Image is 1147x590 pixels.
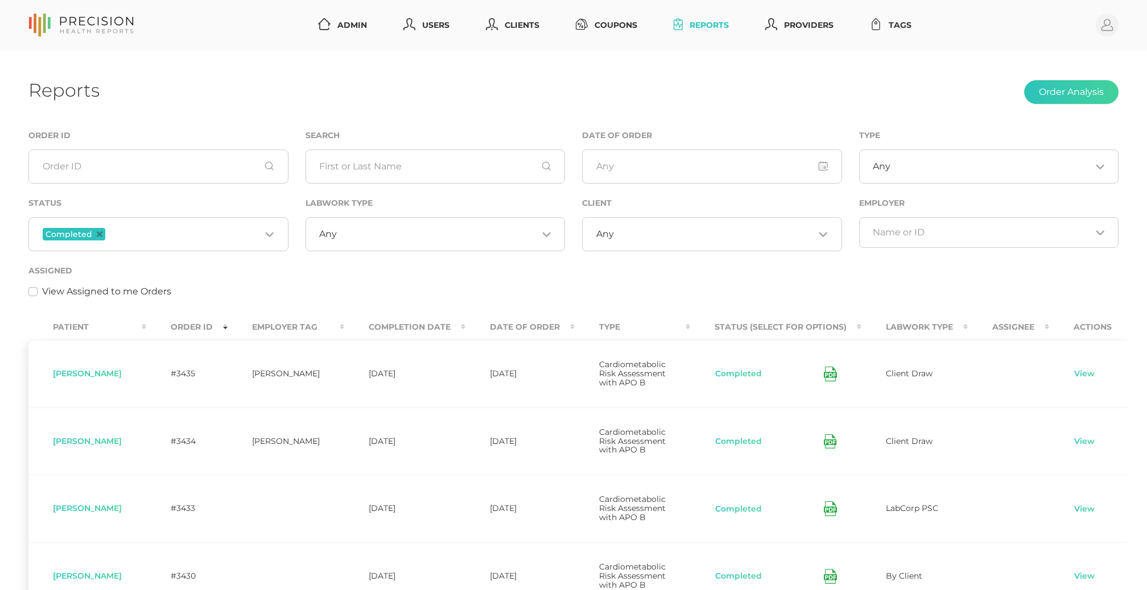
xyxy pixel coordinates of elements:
a: Users [399,15,454,36]
a: View [1074,504,1095,515]
a: Tags [865,15,916,36]
button: Completed [715,436,762,447]
h1: Reports [28,79,100,101]
td: [DATE] [344,408,465,475]
a: Clients [481,15,544,36]
button: Deselect Completed [97,231,102,237]
td: #3434 [146,408,228,475]
td: [DATE] [465,475,575,542]
div: Search for option [28,217,288,251]
td: [DATE] [465,408,575,475]
label: Search [306,131,340,140]
td: [DATE] [344,340,465,408]
a: Coupons [571,15,642,36]
td: [PERSON_NAME] [228,408,344,475]
th: Date Of Order : activate to sort column ascending [465,314,575,340]
button: Completed [715,368,762,380]
th: Patient : activate to sort column ascending [28,314,146,340]
th: Completion Date : activate to sort column ascending [344,314,465,340]
span: [PERSON_NAME] [53,571,122,581]
div: Search for option [306,217,566,251]
div: Search for option [582,217,842,251]
span: [PERSON_NAME] [53,368,122,379]
span: Any [596,228,614,240]
div: Search for option [859,149,1119,184]
th: Assignee : activate to sort column ascending [968,314,1049,340]
input: First or Last Name [306,149,566,184]
input: Search for option [890,161,1091,172]
span: Client Draw [886,436,933,446]
a: Admin [313,15,372,36]
span: Any [873,161,890,172]
a: Reports [669,15,733,36]
span: Completed [46,230,92,238]
th: Labwork Type : activate to sort column ascending [861,314,968,340]
span: By Client [886,571,922,581]
a: View [1074,368,1095,380]
a: View [1074,436,1095,447]
a: Providers [761,15,838,36]
span: Any [319,228,337,240]
label: Order ID [28,131,71,140]
th: Type : activate to sort column ascending [575,314,690,340]
span: Cardiometabolic Risk Assessment with APO B [599,562,666,590]
input: Search for option [873,227,1091,238]
input: Any [582,149,842,184]
span: [PERSON_NAME] [53,436,122,446]
td: [DATE] [465,340,575,408]
input: Search for option [337,228,538,240]
button: Completed [715,571,762,582]
button: Completed [715,504,762,515]
input: Search for option [108,227,261,242]
span: Cardiometabolic Risk Assessment with APO B [599,359,666,388]
span: [PERSON_NAME] [53,503,122,513]
td: #3435 [146,340,228,408]
label: View Assigned to me Orders [42,285,171,298]
span: LabCorp PSC [886,503,938,513]
th: Employer Tag : activate to sort column ascending [228,314,344,340]
label: Assigned [28,266,72,276]
td: [PERSON_NAME] [228,340,344,408]
span: Client Draw [886,368,933,379]
span: Cardiometabolic Risk Assessment with APO B [599,427,666,455]
input: Order ID [28,149,288,184]
th: Status (Select for Options) : activate to sort column ascending [690,314,861,340]
label: Employer [859,198,905,208]
th: Actions [1049,314,1136,340]
span: Cardiometabolic Risk Assessment with APO B [599,494,666,522]
button: Order Analysis [1024,80,1119,104]
input: Search for option [614,228,815,240]
label: Type [859,131,880,140]
label: Client [582,198,612,208]
label: Date of Order [582,131,652,140]
label: Status [28,198,61,208]
div: Search for option [859,217,1119,248]
td: #3433 [146,475,228,542]
th: Order ID : activate to sort column ascending [146,314,228,340]
label: Labwork Type [306,198,373,208]
td: [DATE] [344,475,465,542]
a: View [1074,571,1095,582]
